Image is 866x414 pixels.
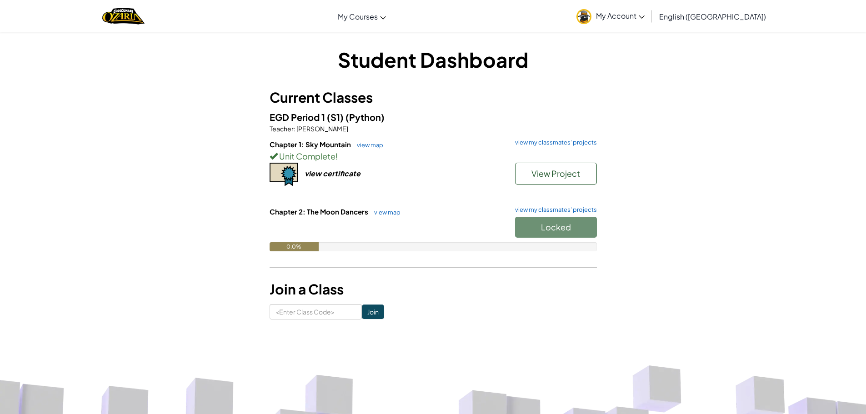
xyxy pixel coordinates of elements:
[531,168,580,179] span: View Project
[576,9,591,24] img: avatar
[270,87,597,108] h3: Current Classes
[352,141,383,149] a: view map
[278,151,335,161] span: Unit Complete
[294,125,295,133] span: :
[305,169,360,178] div: view certificate
[270,140,352,149] span: Chapter 1: Sky Mountain
[102,7,145,25] a: Ozaria by CodeCombat logo
[295,125,348,133] span: [PERSON_NAME]
[345,111,385,123] span: (Python)
[511,140,597,145] a: view my classmates' projects
[511,207,597,213] a: view my classmates' projects
[659,12,766,21] span: English ([GEOGRAPHIC_DATA])
[572,2,649,30] a: My Account
[338,12,378,21] span: My Courses
[270,242,319,251] div: 0.0%
[335,151,338,161] span: !
[270,279,597,299] h3: Join a Class
[333,4,390,29] a: My Courses
[270,207,370,216] span: Chapter 2: The Moon Dancers
[270,125,294,133] span: Teacher
[270,169,360,178] a: view certificate
[596,11,645,20] span: My Account
[515,163,597,185] button: View Project
[655,4,771,29] a: English ([GEOGRAPHIC_DATA])
[270,163,298,186] img: certificate-icon.png
[270,304,362,319] input: <Enter Class Code>
[362,304,384,319] input: Join
[270,45,597,74] h1: Student Dashboard
[102,7,145,25] img: Home
[270,111,345,123] span: EGD Period 1 (S1)
[370,209,400,216] a: view map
